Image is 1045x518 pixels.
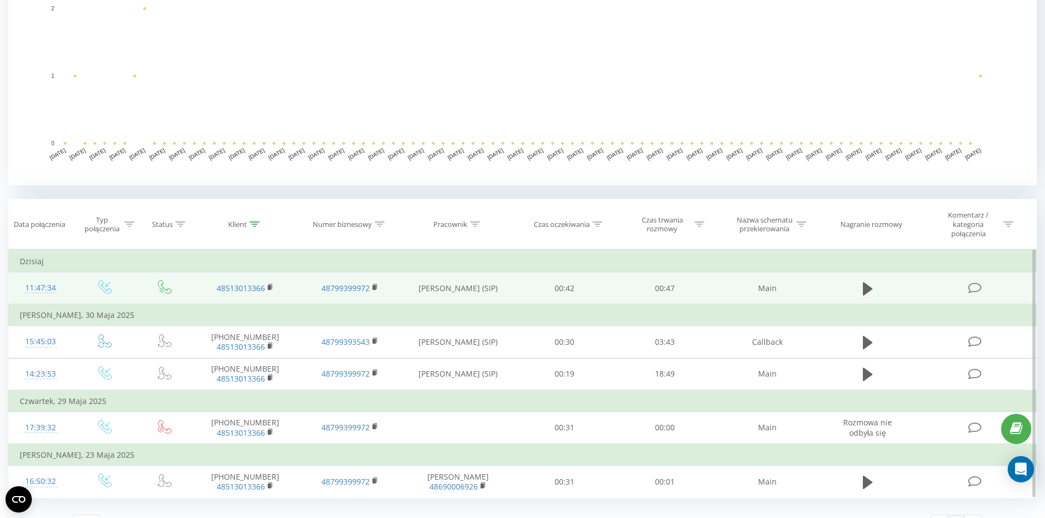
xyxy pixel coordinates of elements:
[685,147,703,161] text: [DATE]
[715,466,819,498] td: Main
[402,272,515,305] td: [PERSON_NAME] (SIP)
[840,220,902,229] div: Nagranie rozmowy
[20,331,62,352] div: 15:45:03
[843,417,892,437] span: Rozmowa nie odbyła się
[49,147,67,161] text: [DATE]
[321,283,370,293] a: 48799399972
[193,326,297,358] td: [PHONE_NUMBER]
[51,73,54,79] text: 1
[865,147,883,161] text: [DATE]
[936,210,1001,238] div: Komentarz / kategoria połączenia
[20,363,62,385] div: 14:23:53
[615,412,715,444] td: 00:00
[487,147,505,161] text: [DATE]
[327,147,345,161] text: [DATE]
[725,147,743,161] text: [DATE]
[367,147,385,161] text: [DATE]
[152,220,173,229] div: Status
[168,147,186,161] text: [DATE]
[321,476,370,487] a: 48799399972
[217,283,265,293] a: 48513013366
[515,358,615,390] td: 00:19
[534,220,590,229] div: Czas oczekiwania
[217,481,265,492] a: 48513013366
[402,358,515,390] td: [PERSON_NAME] (SIP)
[515,412,615,444] td: 00:31
[5,486,32,513] button: Open CMP widget
[9,251,1037,272] td: Dzisiaj
[268,147,286,161] text: [DATE]
[566,147,584,161] text: [DATE]
[228,220,247,229] div: Klient
[217,428,265,438] a: 48513013366
[665,147,684,161] text: [DATE]
[615,326,715,358] td: 03:43
[313,220,372,229] div: Numer biznesowy
[9,304,1037,326] td: [PERSON_NAME], 30 Maja 2025
[845,147,863,161] text: [DATE]
[128,147,146,161] text: [DATE]
[108,147,126,161] text: [DATE]
[905,147,923,161] text: [DATE]
[715,358,819,390] td: Main
[785,147,803,161] text: [DATE]
[735,215,794,234] div: Nazwa schematu przekierowania
[51,5,54,12] text: 2
[208,147,226,161] text: [DATE]
[1008,456,1034,482] div: Open Intercom Messenger
[615,466,715,498] td: 00:01
[765,147,783,161] text: [DATE]
[646,147,664,161] text: [DATE]
[228,147,246,161] text: [DATE]
[715,326,819,358] td: Callback
[193,412,297,444] td: [PHONE_NUMBER]
[347,147,365,161] text: [DATE]
[247,147,266,161] text: [DATE]
[615,272,715,305] td: 00:47
[705,147,724,161] text: [DATE]
[82,215,121,234] div: Typ połączenia
[69,147,87,161] text: [DATE]
[193,466,297,498] td: [PHONE_NUMBER]
[633,215,692,234] div: Czas trwania rozmowy
[321,368,370,379] a: 48799399972
[515,466,615,498] td: 00:31
[515,272,615,305] td: 00:42
[447,147,465,161] text: [DATE]
[606,147,624,161] text: [DATE]
[9,444,1037,466] td: [PERSON_NAME], 23 Maja 2025
[402,466,515,498] td: [PERSON_NAME]
[20,471,62,492] div: 16:50:32
[515,326,615,358] td: 00:30
[14,220,65,229] div: Data połączenia
[88,147,106,161] text: [DATE]
[321,337,370,347] a: 48799393543
[944,147,962,161] text: [DATE]
[586,147,604,161] text: [DATE]
[430,481,478,492] a: 48690006926
[20,417,62,439] div: 17:39:32
[964,147,982,161] text: [DATE]
[715,412,819,444] td: Main
[506,147,524,161] text: [DATE]
[20,277,62,299] div: 11:47:34
[427,147,445,161] text: [DATE]
[321,422,370,432] a: 48799399972
[433,220,467,229] div: Pracownik
[287,147,306,161] text: [DATE]
[51,140,54,146] text: 0
[307,147,325,161] text: [DATE]
[217,373,265,384] a: 48513013366
[193,358,297,390] td: [PHONE_NUMBER]
[805,147,823,161] text: [DATE]
[402,326,515,358] td: [PERSON_NAME] (SIP)
[715,272,819,305] td: Main
[824,147,843,161] text: [DATE]
[626,147,644,161] text: [DATE]
[924,147,942,161] text: [DATE]
[745,147,763,161] text: [DATE]
[546,147,564,161] text: [DATE]
[188,147,206,161] text: [DATE]
[884,147,902,161] text: [DATE]
[407,147,425,161] text: [DATE]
